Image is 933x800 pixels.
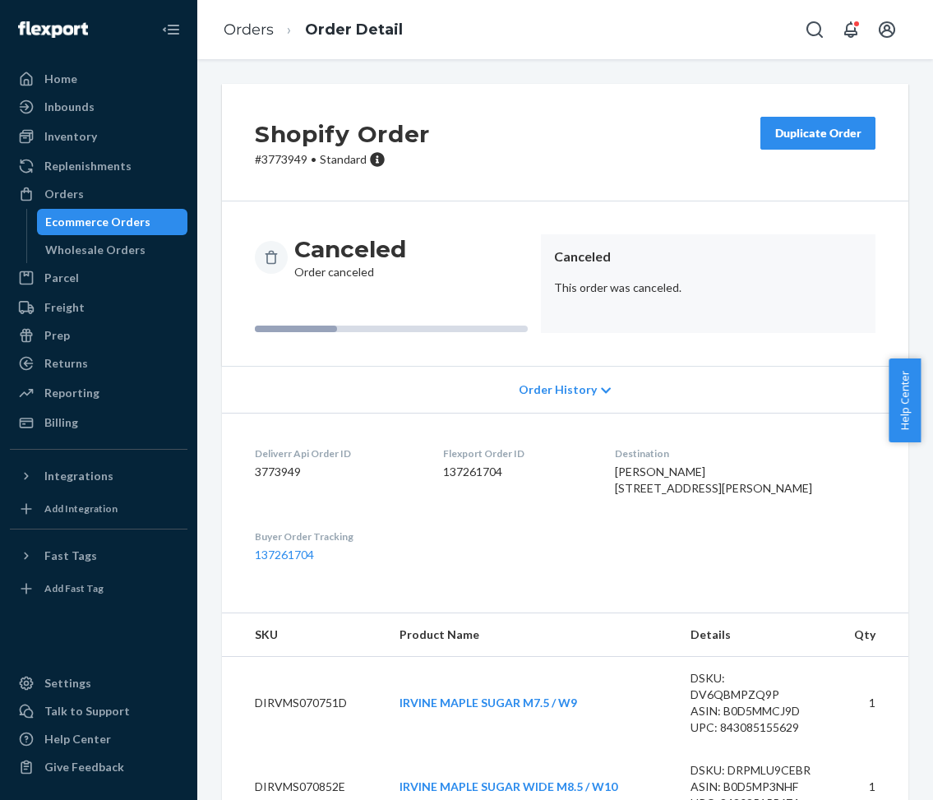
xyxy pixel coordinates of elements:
div: Settings [44,675,91,691]
a: Parcel [10,265,187,291]
div: Returns [44,355,88,372]
a: Freight [10,294,187,321]
button: Help Center [889,358,921,442]
img: Flexport logo [18,21,88,38]
div: Add Integration [44,502,118,516]
a: IRVINE MAPLE SUGAR WIDE M8.5 / W10 [400,779,617,793]
dt: Flexport Order ID [443,446,588,460]
a: Replenishments [10,153,187,179]
div: Order canceled [294,234,406,280]
iframe: Opens a widget where you can chat to one of our agents [829,751,917,792]
div: Inventory [44,128,97,145]
div: Billing [44,414,78,431]
a: Orders [10,181,187,207]
a: Order Detail [305,21,403,39]
a: Inbounds [10,94,187,120]
div: DSKU: DRPMLU9CEBR [691,762,815,779]
div: Give Feedback [44,759,124,775]
div: Talk to Support [44,703,130,719]
a: Billing [10,409,187,436]
div: Integrations [44,468,113,484]
h2: Shopify Order [255,117,430,151]
button: Talk to Support [10,698,187,724]
th: Qty [828,613,908,657]
a: Orders [224,21,274,39]
dt: Buyer Order Tracking [255,529,417,543]
div: ASIN: B0D5MP3NHF [691,779,815,795]
a: Ecommerce Orders [37,209,188,235]
button: Duplicate Order [760,117,875,150]
div: Ecommerce Orders [45,214,150,230]
p: # 3773949 [255,151,430,168]
div: Reporting [44,385,99,401]
a: Add Fast Tag [10,576,187,602]
a: IRVINE MAPLE SUGAR M7.5 / W9 [400,696,577,710]
div: Wholesale Orders [45,242,145,258]
a: Help Center [10,726,187,752]
span: [PERSON_NAME] [STREET_ADDRESS][PERSON_NAME] [615,465,812,495]
td: DIRVMS070751D [222,657,386,750]
dd: 3773949 [255,464,417,480]
span: • [311,152,316,166]
div: Fast Tags [44,548,97,564]
a: Home [10,66,187,92]
div: ASIN: B0D5MMCJ9D [691,703,815,719]
div: Home [44,71,77,87]
dt: Destination [615,446,875,460]
a: Returns [10,350,187,377]
p: This order was canceled. [554,280,862,296]
th: SKU [222,613,386,657]
a: Settings [10,670,187,696]
button: Integrations [10,463,187,489]
div: Freight [44,299,85,316]
div: Add Fast Tag [44,581,104,595]
button: Open account menu [871,13,903,46]
div: Inbounds [44,99,95,115]
td: 1 [828,657,908,750]
h3: Canceled [294,234,406,264]
span: Order History [519,382,597,398]
div: UPC: 843085155629 [691,719,815,736]
a: Wholesale Orders [37,237,188,263]
div: Replenishments [44,158,132,174]
button: Open notifications [834,13,867,46]
div: Parcel [44,270,79,286]
div: Orders [44,186,84,202]
div: Prep [44,327,70,344]
a: Prep [10,322,187,349]
dd: 137261704 [443,464,588,480]
dt: Deliverr Api Order ID [255,446,417,460]
div: Help Center [44,731,111,747]
div: Duplicate Order [774,125,861,141]
a: Reporting [10,380,187,406]
button: Fast Tags [10,543,187,569]
header: Canceled [554,247,862,266]
button: Close Navigation [155,13,187,46]
button: Open Search Box [798,13,831,46]
a: Add Integration [10,496,187,522]
a: Inventory [10,123,187,150]
th: Product Name [386,613,677,657]
a: 137261704 [255,548,314,562]
button: Give Feedback [10,754,187,780]
th: Details [677,613,829,657]
div: DSKU: DV6QBMPZQ9P [691,670,815,703]
ol: breadcrumbs [210,6,416,54]
span: Standard [320,152,367,166]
